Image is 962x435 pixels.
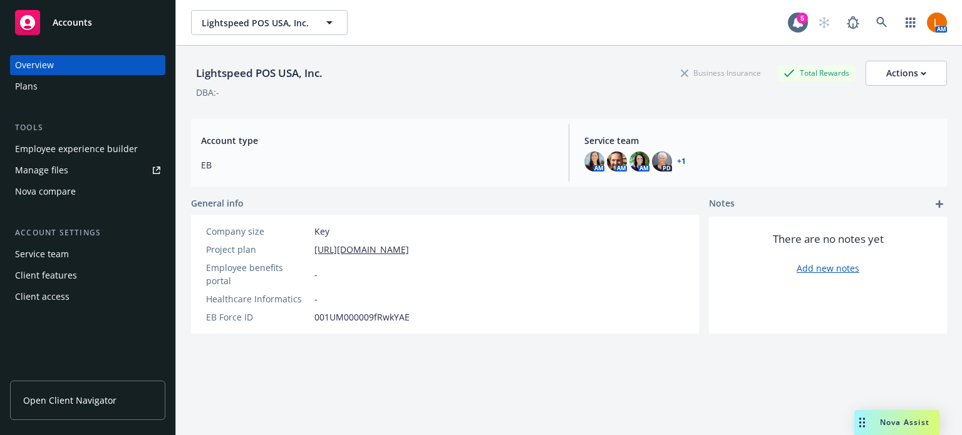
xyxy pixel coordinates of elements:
a: Manage files [10,160,165,180]
span: Service team [584,134,937,147]
a: +1 [677,158,686,165]
img: photo [629,151,649,171]
a: Report a Bug [840,10,866,35]
div: Manage files [15,160,68,180]
div: Lightspeed POS USA, Inc. [191,65,328,81]
div: Tools [10,121,165,134]
div: Service team [15,244,69,264]
a: add [932,197,947,212]
span: EB [201,158,554,171]
span: Key [314,225,329,238]
div: Account settings [10,227,165,239]
div: Total Rewards [777,65,856,81]
a: Search [869,10,894,35]
div: Client features [15,265,77,285]
span: Lightspeed POS USA, Inc. [202,16,310,29]
div: Employee experience builder [15,139,138,159]
div: Actions [886,61,926,85]
div: Project plan [206,243,309,256]
span: Nova Assist [880,417,929,427]
div: Business Insurance [675,65,767,81]
a: Switch app [898,10,923,35]
a: Client access [10,287,165,307]
a: Add new notes [797,262,859,275]
a: Plans [10,76,165,96]
img: photo [584,151,604,171]
span: 001UM000009fRwkYAE [314,310,410,324]
a: Client features [10,265,165,285]
div: Drag to move [854,410,870,435]
a: Service team [10,244,165,264]
a: Start snowing [812,10,837,35]
span: General info [191,197,244,210]
a: Accounts [10,5,165,40]
div: 5 [797,13,808,24]
img: photo [927,13,947,33]
span: Notes [709,197,735,212]
div: EB Force ID [206,310,309,324]
button: Nova Assist [854,410,939,435]
span: Open Client Navigator [23,394,116,407]
a: Nova compare [10,182,165,202]
a: Overview [10,55,165,75]
span: Account type [201,134,554,147]
span: - [314,268,318,281]
button: Lightspeed POS USA, Inc. [191,10,348,35]
div: Healthcare Informatics [206,292,309,305]
div: DBA: - [196,86,219,99]
span: - [314,292,318,305]
div: Client access [15,287,70,307]
a: Employee experience builder [10,139,165,159]
a: [URL][DOMAIN_NAME] [314,243,409,256]
div: Employee benefits portal [206,261,309,287]
span: There are no notes yet [773,232,884,247]
div: Overview [15,55,54,75]
div: Company size [206,225,309,238]
div: Plans [15,76,38,96]
button: Actions [866,61,947,86]
span: Accounts [53,18,92,28]
img: photo [607,151,627,171]
div: Nova compare [15,182,76,202]
img: photo [652,151,672,171]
